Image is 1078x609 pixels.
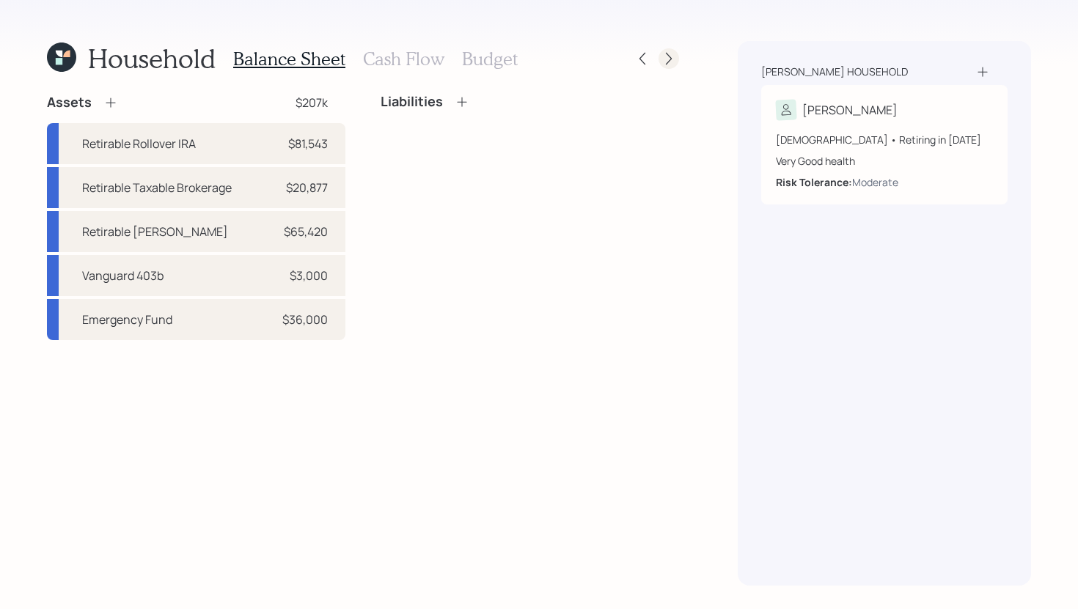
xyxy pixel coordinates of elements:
[284,223,328,240] div: $65,420
[282,311,328,328] div: $36,000
[363,48,444,70] h3: Cash Flow
[82,135,196,152] div: Retirable Rollover IRA
[82,223,228,240] div: Retirable [PERSON_NAME]
[852,174,898,190] div: Moderate
[462,48,518,70] h3: Budget
[290,267,328,284] div: $3,000
[776,132,993,147] div: [DEMOGRAPHIC_DATA] • Retiring in [DATE]
[88,43,216,74] h1: Household
[296,94,328,111] div: $207k
[381,94,443,110] h4: Liabilities
[82,311,172,328] div: Emergency Fund
[82,179,232,196] div: Retirable Taxable Brokerage
[288,135,328,152] div: $81,543
[286,179,328,196] div: $20,877
[47,95,92,111] h4: Assets
[761,64,908,79] div: [PERSON_NAME] household
[776,153,993,169] div: Very Good health
[802,101,898,119] div: [PERSON_NAME]
[233,48,345,70] h3: Balance Sheet
[776,175,852,189] b: Risk Tolerance:
[82,267,164,284] div: Vanguard 403b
